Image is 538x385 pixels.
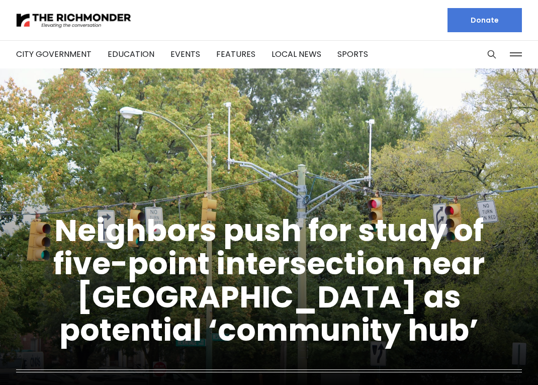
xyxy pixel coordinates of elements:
a: Events [170,48,200,60]
a: Local News [272,48,321,60]
img: The Richmonder [16,12,132,29]
a: Education [108,48,154,60]
a: Features [216,48,255,60]
a: Neighbors push for study of five-point intersection near [GEOGRAPHIC_DATA] as potential ‘communit... [53,209,485,351]
a: Sports [337,48,368,60]
a: City Government [16,48,92,60]
iframe: portal-trigger [453,336,538,385]
a: Donate [447,8,522,32]
button: Search this site [484,47,499,62]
